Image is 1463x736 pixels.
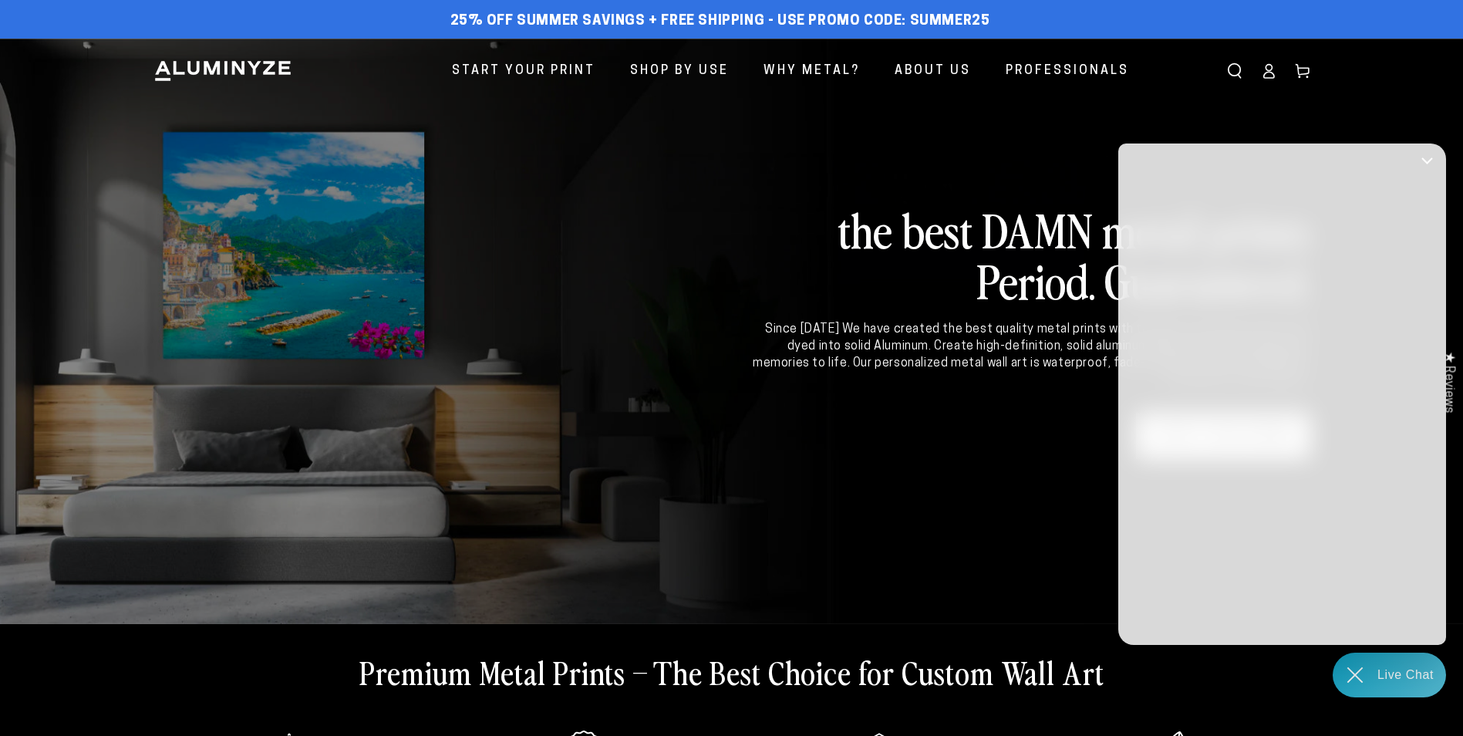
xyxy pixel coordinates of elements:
a: Shop By Use [619,51,740,92]
a: About Us [883,51,983,92]
button: Close Shoutbox [1412,143,1442,181]
span: About Us [895,60,971,83]
div: Since [DATE] We have created the best quality metal prints with the best customer service. All dy... [750,321,1310,390]
span: Start Your Print [452,60,595,83]
span: Shop By Use [630,60,729,83]
a: Start Your Print [440,51,607,92]
summary: Search our site [1218,54,1252,88]
span: 25% off Summer Savings + Free Shipping - Use Promo Code: SUMMER25 [450,13,990,30]
h2: the best DAMN metal prints Period. Guaranteed. [750,204,1310,306]
a: Why Metal? [752,51,871,92]
iframe: Re:amaze Chat [1118,143,1446,645]
span: Professionals [1006,60,1129,83]
div: Click to open Judge.me floating reviews tab [1434,339,1463,425]
span: Why Metal? [764,60,860,83]
div: Chat widget toggle [1333,653,1446,697]
img: Aluminyze [153,59,292,83]
div: Contact Us Directly [1377,653,1434,697]
a: Professionals [994,51,1141,92]
h2: Premium Metal Prints – The Best Choice for Custom Wall Art [359,652,1104,692]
